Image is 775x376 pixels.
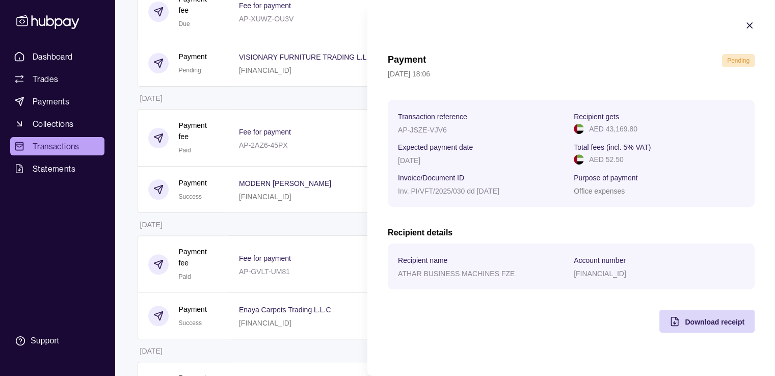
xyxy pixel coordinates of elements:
p: AED 43,169.80 [589,123,637,135]
h2: Recipient details [388,227,755,238]
p: [DATE] [398,156,420,165]
p: Expected payment date [398,143,473,151]
span: Pending [727,57,750,64]
p: Total fees (incl. 5% VAT) [574,143,651,151]
p: Inv. PI/VFT/2025/030 dd [DATE] [398,187,499,195]
p: ATHAR BUSINESS MACHINES FZE [398,270,515,278]
p: Account number [574,256,626,264]
button: Download receipt [659,310,755,333]
p: Invoice/Document ID [398,174,464,182]
p: AP-JSZE-VJV6 [398,126,447,134]
img: ae [574,124,584,134]
p: Purpose of payment [574,174,637,182]
span: Download receipt [685,318,744,326]
p: [FINANCIAL_ID] [574,270,626,278]
p: AED 52.50 [589,154,624,165]
p: Office expenses [574,187,625,195]
img: ae [574,154,584,165]
p: Recipient name [398,256,447,264]
p: Recipient gets [574,113,619,121]
p: Transaction reference [398,113,467,121]
h1: Payment [388,54,426,67]
p: [DATE] 18:06 [388,68,755,79]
